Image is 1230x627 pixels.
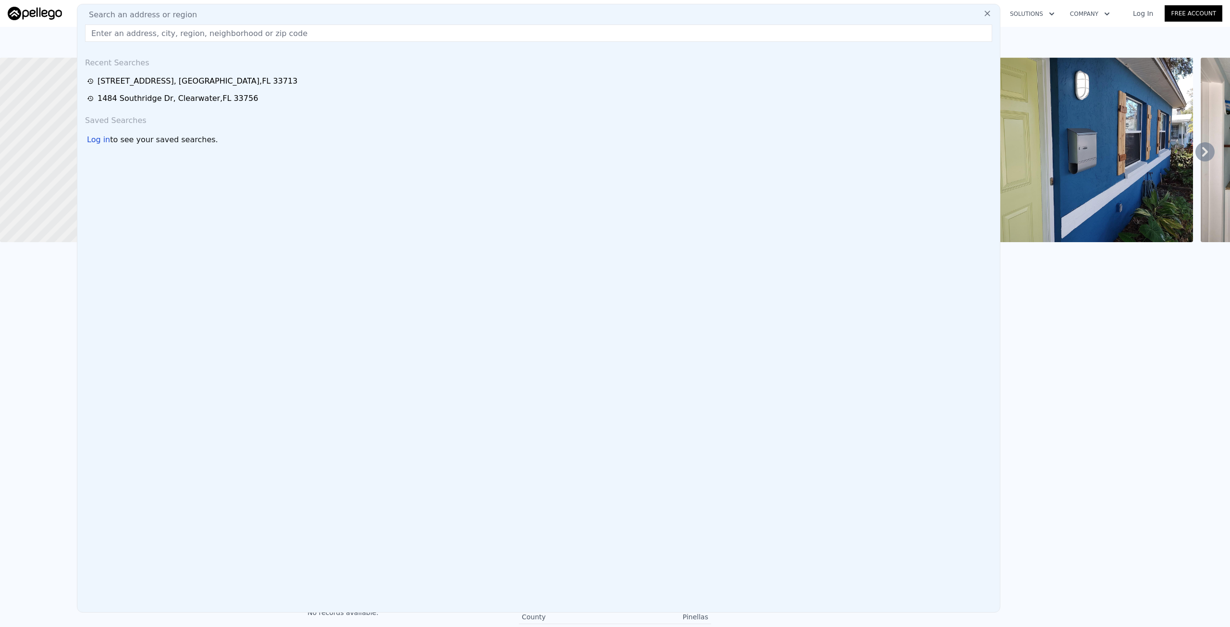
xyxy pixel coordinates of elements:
[98,93,258,104] div: 1484 Southridge Dr , Clearwater , FL 33756
[87,93,993,104] a: 1484 Southridge Dr, Clearwater,FL 33756
[1121,9,1165,18] a: Log In
[87,134,110,146] div: Log in
[85,25,992,42] input: Enter an address, city, region, neighborhood or zip code
[81,49,996,73] div: Recent Searches
[110,134,218,146] span: to see your saved searches.
[947,58,1193,242] img: Sale: 148198819 Parcel: 54669278
[87,75,993,87] a: [STREET_ADDRESS], [GEOGRAPHIC_DATA],FL 33713
[1165,5,1222,22] a: Free Account
[8,7,62,20] img: Pellego
[615,612,708,622] div: Pinellas
[81,9,197,21] span: Search an address or region
[98,75,297,87] div: [STREET_ADDRESS] , [GEOGRAPHIC_DATA] , FL 33713
[1002,5,1062,23] button: Solutions
[307,608,500,617] div: No records available.
[1062,5,1118,23] button: Company
[522,612,615,622] div: County
[81,107,996,130] div: Saved Searches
